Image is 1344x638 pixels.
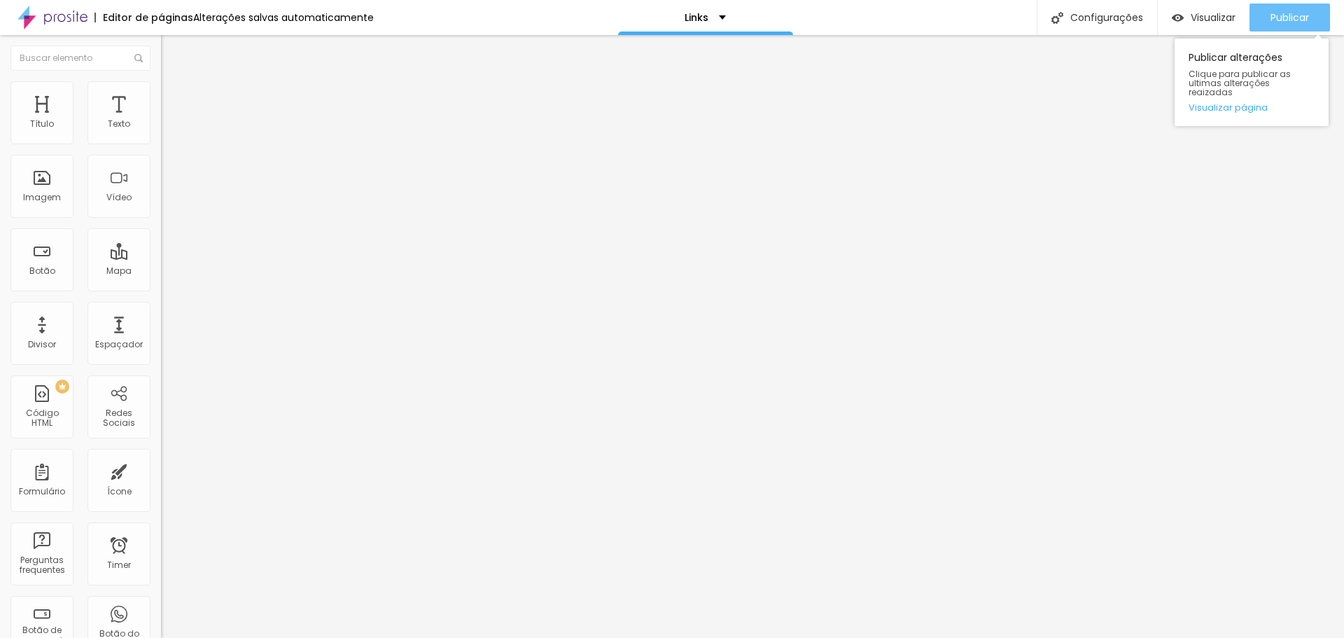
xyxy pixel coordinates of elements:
div: Imagem [23,193,61,202]
div: Perguntas frequentes [14,555,69,576]
img: view-1.svg [1172,12,1184,24]
div: Divisor [28,340,56,349]
input: Buscar elemento [10,46,150,71]
iframe: Editor [161,35,1344,638]
div: Alterações salvas automaticamente [193,13,374,22]
div: Mapa [106,266,132,276]
span: Visualizar [1191,12,1235,23]
div: Texto [108,119,130,129]
span: Clique para publicar as ultimas alterações reaizadas [1189,69,1315,97]
div: Título [30,119,54,129]
div: Vídeo [106,193,132,202]
span: Publicar [1270,12,1309,23]
div: Espaçador [95,340,143,349]
div: Botão [29,266,55,276]
div: Formulário [19,487,65,497]
div: Redes Sociais [91,408,146,429]
div: Editor de páginas [94,13,193,22]
div: Ícone [107,487,132,497]
div: Timer [107,560,131,570]
a: Visualizar página [1189,103,1315,112]
div: Código HTML [14,408,69,429]
div: Publicar alterações [1175,39,1329,126]
p: Links [685,13,708,22]
img: Icone [134,54,143,62]
button: Publicar [1249,4,1330,32]
img: Icone [1051,12,1063,24]
button: Visualizar [1158,4,1249,32]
